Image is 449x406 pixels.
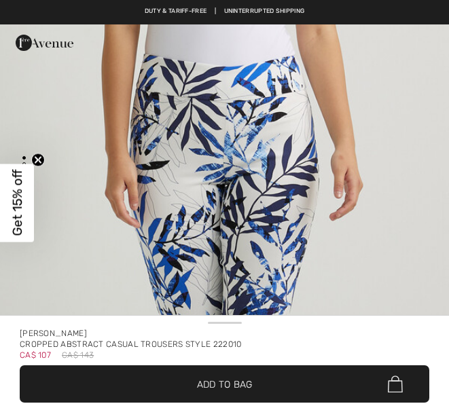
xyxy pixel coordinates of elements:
button: Add to Bag [20,365,429,403]
a: 1ère Avenue [16,37,73,48]
div: [PERSON_NAME] [20,328,429,339]
div: Cropped Abstract Casual Trousers Style 222010 [20,339,429,350]
span: CA$ 107 [20,346,51,360]
span: Get 15% off [10,170,25,236]
span: CA$ 143 [62,350,94,361]
button: Close teaser [31,153,45,167]
span: Add to Bag [197,377,253,391]
img: 1ère Avenue [16,29,73,56]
